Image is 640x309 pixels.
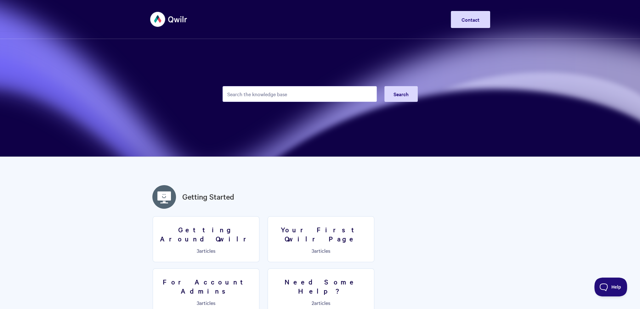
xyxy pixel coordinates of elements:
[272,248,370,253] p: articles
[272,277,370,295] h3: Need Some Help?
[451,11,490,28] a: Contact
[197,299,199,306] span: 3
[384,86,418,102] button: Search
[182,191,234,202] a: Getting Started
[272,300,370,306] p: articles
[594,278,627,296] iframe: Toggle Customer Support
[197,247,199,254] span: 3
[150,8,188,31] img: Qwilr Help Center
[223,86,377,102] input: Search the knowledge base
[394,91,409,97] span: Search
[157,300,255,306] p: articles
[272,225,370,243] h3: Your First Qwilr Page
[153,216,259,262] a: Getting Around Qwilr 3articles
[312,247,314,254] span: 3
[268,216,374,262] a: Your First Qwilr Page 3articles
[157,225,255,243] h3: Getting Around Qwilr
[312,299,314,306] span: 2
[157,248,255,253] p: articles
[157,277,255,295] h3: For Account Admins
